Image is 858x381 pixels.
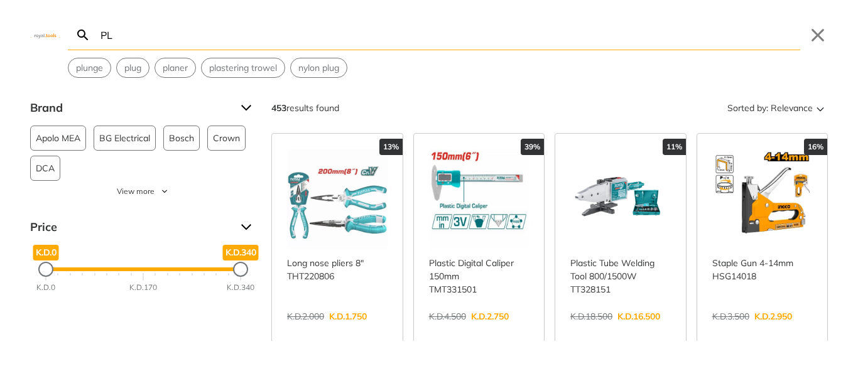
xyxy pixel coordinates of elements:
[271,98,339,118] div: results found
[116,58,149,78] div: Suggestion: plug
[129,282,157,293] div: K.D.170
[36,156,55,180] span: DCA
[155,58,195,77] button: Select suggestion: planer
[99,126,150,150] span: BG Electrical
[98,20,800,50] input: Search…
[725,98,828,118] button: Sorted by:Relevance Sort
[209,62,277,75] span: plastering trowel
[68,58,111,77] button: Select suggestion: plunge
[163,126,200,151] button: Bosch
[155,58,196,78] div: Suggestion: planer
[36,282,55,293] div: K.D.0
[30,98,231,118] span: Brand
[379,139,403,155] div: 13%
[76,62,103,75] span: plunge
[75,28,90,43] svg: Search
[117,58,149,77] button: Select suggestion: plug
[804,139,827,155] div: 16%
[94,126,156,151] button: BG Electrical
[117,186,155,197] span: View more
[213,126,240,150] span: Crown
[202,58,285,77] button: Select suggestion: plastering trowel
[233,262,248,277] div: Maximum Price
[808,25,828,45] button: Close
[30,126,86,151] button: Apolo MEA
[227,282,254,293] div: K.D.340
[36,126,80,150] span: Apolo MEA
[663,139,686,155] div: 11%
[207,126,246,151] button: Crown
[813,100,828,115] svg: Sort
[30,186,256,197] button: View more
[169,126,194,150] span: Bosch
[521,139,544,155] div: 39%
[38,262,53,277] div: Minimum Price
[30,32,60,38] img: Close
[163,62,188,75] span: planer
[271,102,286,114] strong: 453
[30,217,231,237] span: Price
[290,58,347,78] div: Suggestion: nylon plug
[68,58,111,78] div: Suggestion: plunge
[30,156,60,181] button: DCA
[298,62,339,75] span: nylon plug
[201,58,285,78] div: Suggestion: plastering trowel
[291,58,347,77] button: Select suggestion: nylon plug
[771,98,813,118] span: Relevance
[124,62,141,75] span: plug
